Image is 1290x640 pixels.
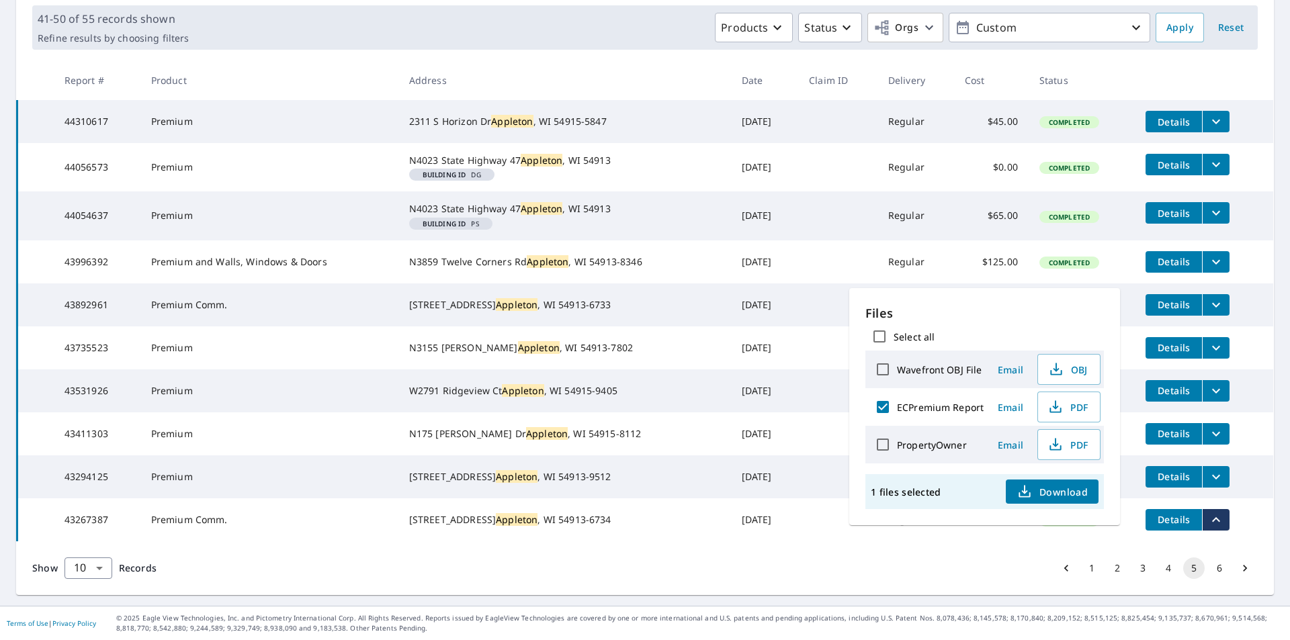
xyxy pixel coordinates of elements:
[1146,111,1202,132] button: detailsBtn-44310617
[1202,423,1230,445] button: filesDropdownBtn-43411303
[1146,423,1202,445] button: detailsBtn-43411303
[54,283,140,326] td: 43892961
[1046,361,1089,377] span: OBJ
[423,171,466,178] em: Building ID
[54,143,140,191] td: 44056573
[54,369,140,412] td: 43531926
[1037,354,1101,385] button: OBJ
[1202,111,1230,132] button: filesDropdownBtn-44310617
[415,220,487,227] span: PS
[52,619,96,628] a: Privacy Policy
[518,341,560,354] mark: Appleton
[409,115,720,128] div: 2311 S Horizon Dr , WI 54915-5847
[1041,118,1098,127] span: Completed
[409,513,720,527] div: [STREET_ADDRESS] , WI 54913-6734
[731,326,798,369] td: [DATE]
[409,427,720,441] div: N175 [PERSON_NAME] Dr , WI 54915-8112
[54,100,140,143] td: 44310617
[731,240,798,283] td: [DATE]
[119,561,157,574] span: Records
[140,191,398,240] td: Premium
[140,455,398,498] td: Premium
[1107,557,1128,579] button: Go to page 2
[502,384,544,397] mark: Appleton
[140,326,398,369] td: Premium
[731,455,798,498] td: [DATE]
[954,60,1029,100] th: Cost
[398,60,731,100] th: Address
[1154,158,1194,171] span: Details
[409,154,720,167] div: N4023 State Highway 47 , WI 54913
[1146,251,1202,273] button: detailsBtn-43996392
[1146,466,1202,488] button: detailsBtn-43294125
[1053,557,1258,579] nav: pagination navigation
[715,13,793,42] button: Products
[140,100,398,143] td: Premium
[867,13,943,42] button: Orgs
[1158,557,1179,579] button: Go to page 4
[1029,60,1135,100] th: Status
[38,11,189,27] p: 41-50 of 55 records shown
[804,19,837,36] p: Status
[721,19,768,36] p: Products
[116,613,1283,633] p: © 2025 Eagle View Technologies, Inc. and Pictometry International Corp. All Rights Reserved. Repo...
[409,202,720,216] div: N4023 State Highway 47 , WI 54913
[731,60,798,100] th: Date
[994,363,1027,376] span: Email
[1202,294,1230,316] button: filesDropdownBtn-43892961
[877,283,954,326] td: Regular
[994,439,1027,451] span: Email
[1209,557,1230,579] button: Go to page 6
[496,298,537,311] mark: Appleton
[1154,427,1194,440] span: Details
[54,498,140,541] td: 43267387
[865,304,1104,322] p: Files
[1037,429,1101,460] button: PDF
[491,115,533,128] mark: Appleton
[1183,557,1205,579] button: page 5
[521,154,562,167] mark: Appleton
[140,60,398,100] th: Product
[949,13,1150,42] button: Custom
[1202,509,1230,531] button: filesDropdownBtn-43267387
[731,100,798,143] td: [DATE]
[731,412,798,455] td: [DATE]
[1146,154,1202,175] button: detailsBtn-44056573
[877,143,954,191] td: Regular
[496,513,537,526] mark: Appleton
[32,561,58,574] span: Show
[1132,557,1154,579] button: Go to page 3
[54,191,140,240] td: 44054637
[1154,384,1194,397] span: Details
[954,283,1029,326] td: $75.00
[994,401,1027,414] span: Email
[527,255,568,268] mark: Appleton
[1234,557,1256,579] button: Go to next page
[1154,255,1194,268] span: Details
[7,619,48,628] a: Terms of Use
[1006,479,1099,504] button: Download
[521,202,562,215] mark: Appleton
[731,498,798,541] td: [DATE]
[54,455,140,498] td: 43294125
[1056,557,1077,579] button: Go to previous page
[1017,484,1088,500] span: Download
[971,16,1128,40] p: Custom
[731,283,798,326] td: [DATE]
[989,435,1032,455] button: Email
[954,100,1029,143] td: $45.00
[1154,298,1194,311] span: Details
[1154,341,1194,354] span: Details
[409,298,720,312] div: [STREET_ADDRESS] , WI 54913-6733
[54,60,140,100] th: Report #
[1202,251,1230,273] button: filesDropdownBtn-43996392
[1154,116,1194,128] span: Details
[1046,399,1089,415] span: PDF
[7,619,96,627] p: |
[1154,513,1194,526] span: Details
[140,412,398,455] td: Premium
[954,143,1029,191] td: $0.00
[140,369,398,412] td: Premium
[409,384,720,398] div: W2791 Ridgeview Ct , WI 54915-9405
[1146,337,1202,359] button: detailsBtn-43735523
